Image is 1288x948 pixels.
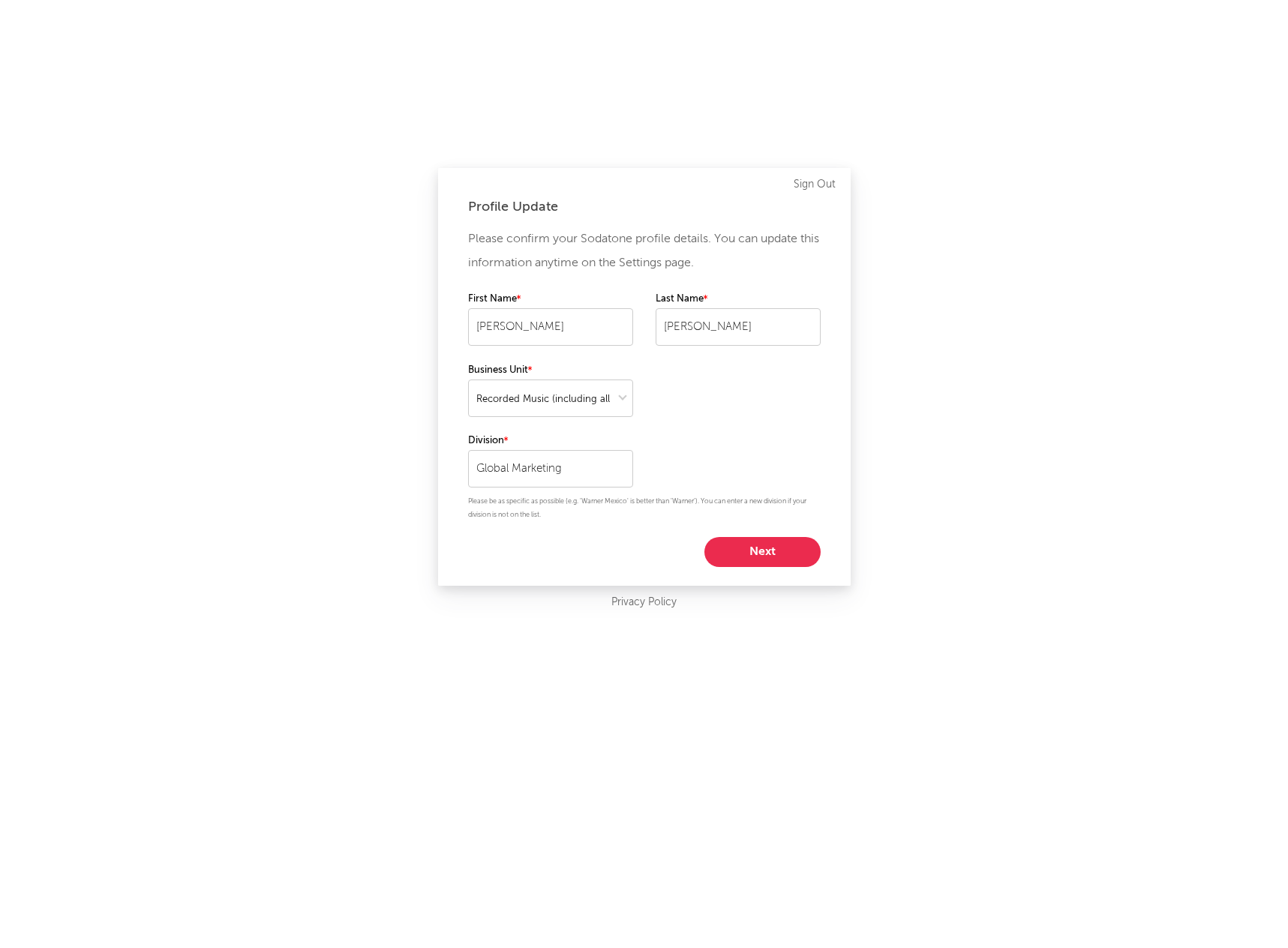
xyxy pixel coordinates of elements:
label: First Name [468,290,633,308]
p: Please be as specific as possible (e.g. 'Warner Mexico' is better than 'Warner'). You can enter a... [468,495,821,522]
label: Last Name [656,290,821,308]
input: Your division [468,450,633,487]
label: Business Unit [468,361,633,379]
a: Sign Out [794,175,836,193]
input: Your first name [468,308,633,346]
input: Your last name [656,308,821,346]
button: Next [704,537,821,567]
div: Profile Update [468,198,821,216]
a: Privacy Policy [611,593,677,612]
label: Division [468,432,633,450]
p: Please confirm your Sodatone profile details. You can update this information anytime on the Sett... [468,227,821,275]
